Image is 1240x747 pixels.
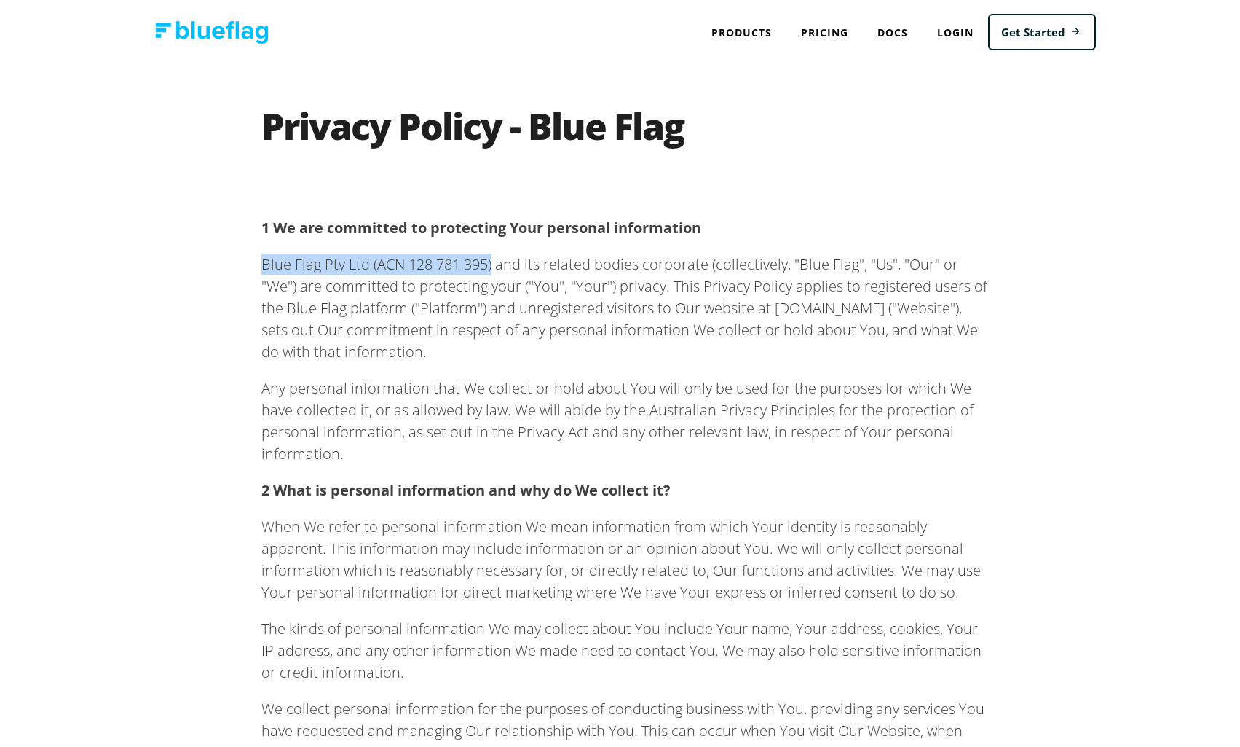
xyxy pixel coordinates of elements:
[863,15,923,44] a: Docs
[155,18,269,41] img: Blue Flag logo
[261,251,990,360] p: Blue Flag Pty Ltd (ACN 128 781 395) and its related bodies corporate (collectively, "Blue Flag", ...
[261,375,990,462] p: Any personal information that We collect or hold about You will only be used for the purposes for...
[923,15,988,44] a: Login to Blue Flag application
[261,105,990,163] h1: Privacy Policy - Blue Flag
[786,15,863,44] a: Pricing
[697,15,786,44] div: Products
[988,11,1096,48] a: Get Started
[261,215,701,235] b: 1 We are committed to protecting Your personal information
[261,513,990,601] p: When We refer to personal information We mean information from which Your identity is reasonably ...
[261,615,990,681] p: The kinds of personal information We may collect about You include Your name, Your address, cooki...
[261,477,671,497] b: 2 What is personal information and why do We collect it?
